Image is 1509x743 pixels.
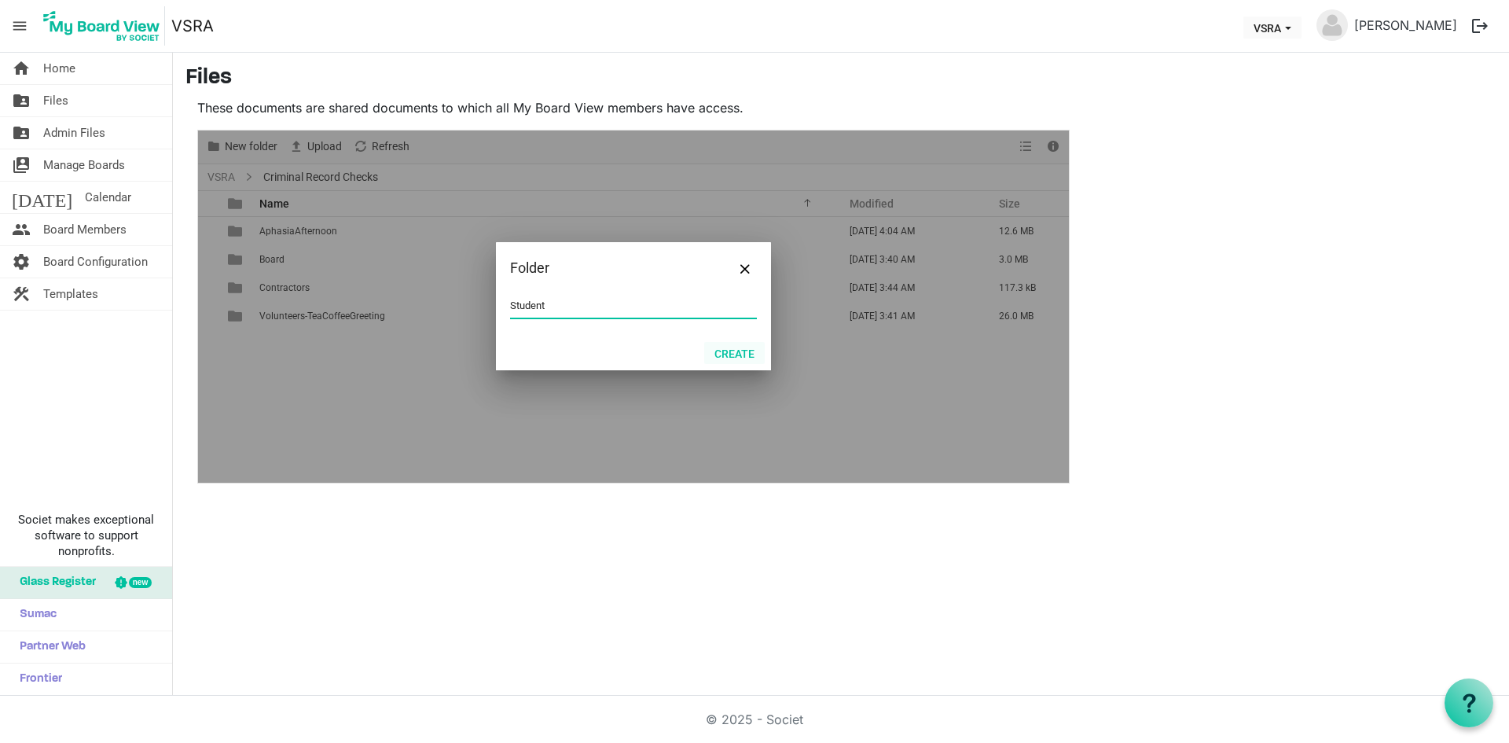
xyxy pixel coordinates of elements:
[171,10,214,42] a: VSRA
[43,246,148,278] span: Board Configuration
[12,117,31,149] span: folder_shared
[12,85,31,116] span: folder_shared
[1348,9,1463,41] a: [PERSON_NAME]
[7,512,165,559] span: Societ makes exceptional software to support nonprofits.
[12,567,96,598] span: Glass Register
[43,53,75,84] span: Home
[12,53,31,84] span: home
[704,342,765,364] button: Create
[12,278,31,310] span: construction
[1316,9,1348,41] img: no-profile-picture.svg
[1463,9,1496,42] button: logout
[12,214,31,245] span: people
[706,712,803,727] a: © 2025 - Societ
[510,256,707,280] div: Folder
[39,6,171,46] a: My Board View Logo
[39,6,165,46] img: My Board View Logo
[197,98,1070,117] p: These documents are shared documents to which all My Board View members have access.
[129,577,152,588] div: new
[12,182,72,213] span: [DATE]
[12,664,62,695] span: Frontier
[733,256,757,280] button: Close
[5,11,35,41] span: menu
[12,599,57,631] span: Sumac
[12,631,86,663] span: Partner Web
[12,246,31,278] span: settings
[1243,17,1302,39] button: VSRA dropdownbutton
[43,278,98,310] span: Templates
[43,85,68,116] span: Files
[85,182,131,213] span: Calendar
[43,117,105,149] span: Admin Files
[43,149,125,181] span: Manage Boards
[510,294,757,318] input: Enter your folder name
[185,65,1496,92] h3: Files
[43,214,127,245] span: Board Members
[12,149,31,181] span: switch_account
